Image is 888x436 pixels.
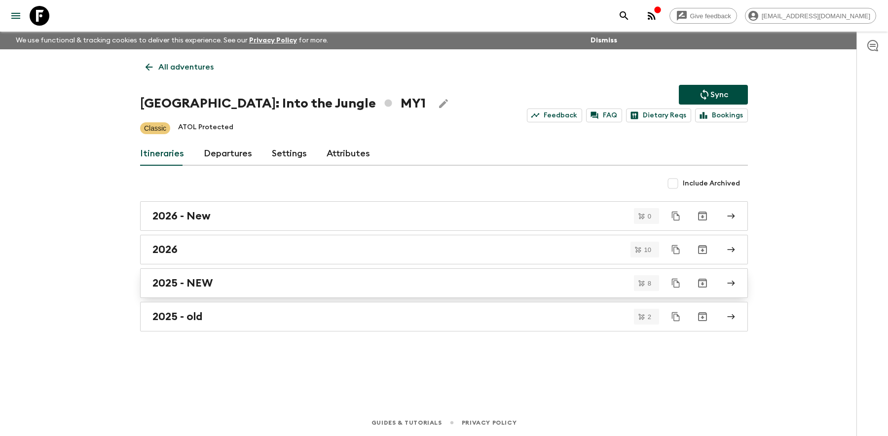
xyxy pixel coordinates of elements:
[679,85,748,105] button: Sync adventure departures to the booking engine
[667,207,685,225] button: Duplicate
[693,206,712,226] button: Archive
[178,122,233,134] p: ATOL Protected
[685,12,737,20] span: Give feedback
[272,142,307,166] a: Settings
[588,34,620,47] button: Dismiss
[693,307,712,327] button: Archive
[12,32,332,49] p: We use functional & tracking cookies to deliver this experience. See our for more.
[642,213,657,219] span: 0
[140,201,748,231] a: 2026 - New
[462,417,517,428] a: Privacy Policy
[140,302,748,331] a: 2025 - old
[527,109,582,122] a: Feedback
[434,94,453,113] button: Edit Adventure Title
[638,247,657,253] span: 10
[710,89,728,101] p: Sync
[204,142,252,166] a: Departures
[152,243,178,256] h2: 2026
[642,314,657,320] span: 2
[6,6,26,26] button: menu
[152,277,213,290] h2: 2025 - NEW
[152,210,211,222] h2: 2026 - New
[667,308,685,326] button: Duplicate
[642,280,657,287] span: 8
[140,235,748,264] a: 2026
[756,12,876,20] span: [EMAIL_ADDRESS][DOMAIN_NAME]
[327,142,370,166] a: Attributes
[144,123,166,133] p: Classic
[586,109,622,122] a: FAQ
[152,310,202,323] h2: 2025 - old
[140,57,219,77] a: All adventures
[667,241,685,258] button: Duplicate
[626,109,691,122] a: Dietary Reqs
[249,37,297,44] a: Privacy Policy
[693,273,712,293] button: Archive
[140,268,748,298] a: 2025 - NEW
[693,240,712,259] button: Archive
[683,179,740,188] span: Include Archived
[667,274,685,292] button: Duplicate
[669,8,737,24] a: Give feedback
[140,142,184,166] a: Itineraries
[158,61,214,73] p: All adventures
[140,94,426,113] h1: [GEOGRAPHIC_DATA]: Into the Jungle MY1
[695,109,748,122] a: Bookings
[614,6,634,26] button: search adventures
[745,8,876,24] div: [EMAIL_ADDRESS][DOMAIN_NAME]
[371,417,442,428] a: Guides & Tutorials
